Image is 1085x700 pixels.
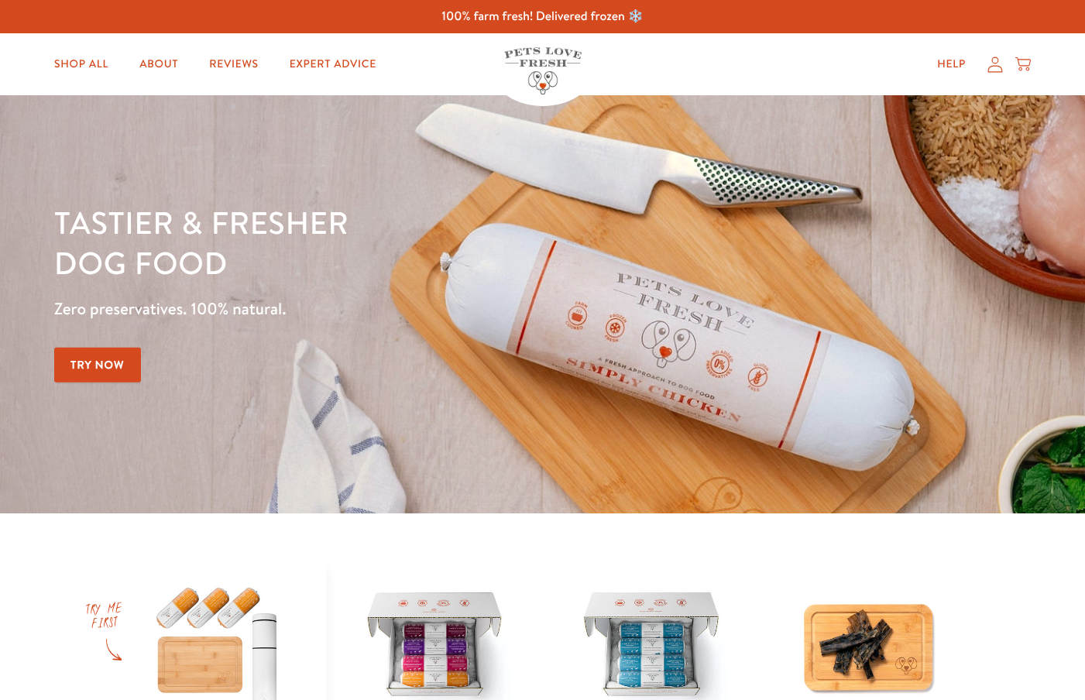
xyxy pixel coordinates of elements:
a: Help [925,49,978,80]
a: Shop All [42,49,121,80]
a: About [127,49,191,80]
a: Reviews [197,49,270,80]
a: Try Now [54,348,141,383]
h1: Tastier & fresher dog food [54,202,706,283]
p: Zero preservatives. 100% natural. [54,295,706,323]
img: Pets Love Fresh [504,47,582,94]
a: Expert Advice [277,49,389,80]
